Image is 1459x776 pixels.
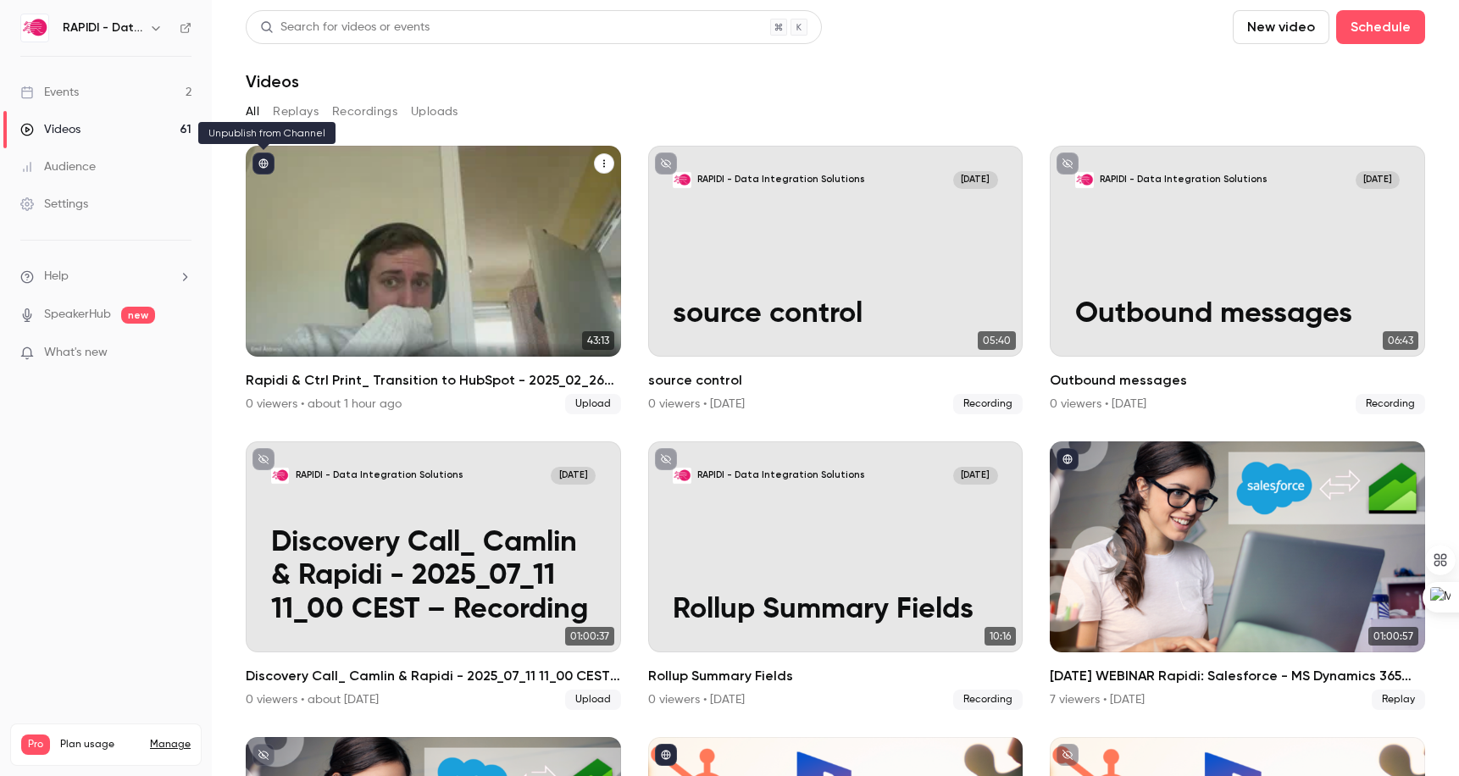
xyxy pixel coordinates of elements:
button: Uploads [411,98,458,125]
button: unpublished [1057,152,1079,175]
div: 0 viewers • about [DATE] [246,691,379,708]
h2: source control [648,370,1024,391]
a: Rollup Summary FieldsRAPIDI - Data Integration Solutions[DATE]Rollup Summary Fields10:16Rollup Su... [648,441,1024,710]
div: Audience [20,158,96,175]
button: Recordings [332,98,397,125]
div: 7 viewers • [DATE] [1050,691,1145,708]
li: Outbound messages [1050,146,1425,414]
iframe: Noticeable Trigger [171,346,191,361]
img: tab_domain_overview_orange.svg [46,98,59,112]
img: Outbound messages [1075,171,1094,190]
section: Videos [246,10,1425,766]
li: Discovery Call_ Camlin & Rapidi - 2025_07_11 11_00 CEST – Recording [246,441,621,710]
span: [DATE] [953,467,998,485]
p: Rollup Summary Fields [673,594,998,628]
span: Replay [1372,690,1425,710]
div: Events [20,84,79,101]
button: Replays [273,98,319,125]
img: source control [673,171,691,190]
p: RAPIDI - Data Integration Solutions [697,174,865,186]
span: [DATE] [1356,171,1401,190]
h2: Outbound messages [1050,370,1425,391]
button: published [252,152,275,175]
span: Help [44,268,69,285]
span: Recording [953,690,1023,710]
span: 43:13 [582,331,614,350]
p: Discovery Call_ Camlin & Rapidi - 2025_07_11 11_00 CEST – Recording [271,527,596,628]
h2: Rollup Summary Fields [648,666,1024,686]
span: Pro [21,734,50,755]
span: 01:00:37 [565,627,614,646]
div: Videos [20,121,80,138]
div: 0 viewers • [DATE] [648,691,745,708]
li: JUL 2025 WEBINAR Rapidi: Salesforce - MS Dynamics 365 Finance Integration [1050,441,1425,710]
img: website_grey.svg [27,44,41,58]
p: RAPIDI - Data Integration Solutions [697,469,865,482]
button: New video [1233,10,1329,44]
div: Keywords by Traffic [187,100,286,111]
div: 0 viewers • [DATE] [1050,396,1146,413]
a: Discovery Call_ Camlin & Rapidi - 2025_07_11 11_00 CEST – RecordingRAPIDI - Data Integration Solu... [246,441,621,710]
li: Rapidi & Ctrl Print_ Transition to HubSpot - 2025_02_26 09_57 CET - Recording [246,146,621,414]
div: v 4.0.25 [47,27,83,41]
a: 01:00:57[DATE] WEBINAR Rapidi: Salesforce - MS Dynamics 365 Finance Integration7 viewers • [DATE]... [1050,441,1425,710]
button: unpublished [252,448,275,470]
li: help-dropdown-opener [20,268,191,285]
span: Recording [953,394,1023,414]
img: tab_keywords_by_traffic_grey.svg [169,98,182,112]
img: Rollup Summary Fields [673,467,691,485]
img: Discovery Call_ Camlin & Rapidi - 2025_07_11 11_00 CEST – Recording [271,467,290,485]
button: Schedule [1336,10,1425,44]
span: 06:43 [1383,331,1418,350]
a: source controlRAPIDI - Data Integration Solutions[DATE]source control05:40source control0 viewers... [648,146,1024,414]
span: Upload [565,690,621,710]
h1: Videos [246,71,299,91]
button: unpublished [252,744,275,766]
button: published [1057,448,1079,470]
h2: Discovery Call_ Camlin & Rapidi - 2025_07_11 11_00 CEST – Recording [246,666,621,686]
div: Settings [20,196,88,213]
h6: RAPIDI - Data Integration Solutions [63,19,142,36]
div: 0 viewers • about 1 hour ago [246,396,402,413]
span: Recording [1356,394,1425,414]
span: Plan usage [60,738,140,751]
span: new [121,307,155,324]
a: SpeakerHub [44,306,111,324]
button: unpublished [1057,744,1079,766]
h2: [DATE] WEBINAR Rapidi: Salesforce - MS Dynamics 365 Finance Integration [1050,666,1425,686]
a: Outbound messagesRAPIDI - Data Integration Solutions[DATE]Outbound messages06:43Outbound messages... [1050,146,1425,414]
span: 10:16 [985,627,1016,646]
div: 0 viewers • [DATE] [648,396,745,413]
button: unpublished [655,448,677,470]
span: What's new [44,344,108,362]
span: Upload [565,394,621,414]
div: Domain: [DOMAIN_NAME] [44,44,186,58]
p: RAPIDI - Data Integration Solutions [1100,174,1268,186]
span: 05:40 [978,331,1016,350]
button: All [246,98,259,125]
span: [DATE] [953,171,998,190]
p: RAPIDI - Data Integration Solutions [296,469,463,482]
a: Manage [150,738,191,751]
button: unpublished [655,152,677,175]
button: published [655,744,677,766]
span: [DATE] [551,467,596,485]
img: RAPIDI - Data Integration Solutions [21,14,48,42]
li: source control [648,146,1024,414]
p: source control [673,298,998,332]
h2: Rapidi & Ctrl Print_ Transition to HubSpot - 2025_02_26 09_57 CET - Recording [246,370,621,391]
div: Search for videos or events [260,19,430,36]
li: Rollup Summary Fields [648,441,1024,710]
a: 43:13Rapidi & Ctrl Print_ Transition to HubSpot - 2025_02_26 09_57 CET - Recording0 viewers • abo... [246,146,621,414]
div: Domain Overview [64,100,152,111]
p: Outbound messages [1075,298,1401,332]
img: logo_orange.svg [27,27,41,41]
span: 01:00:57 [1368,627,1418,646]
